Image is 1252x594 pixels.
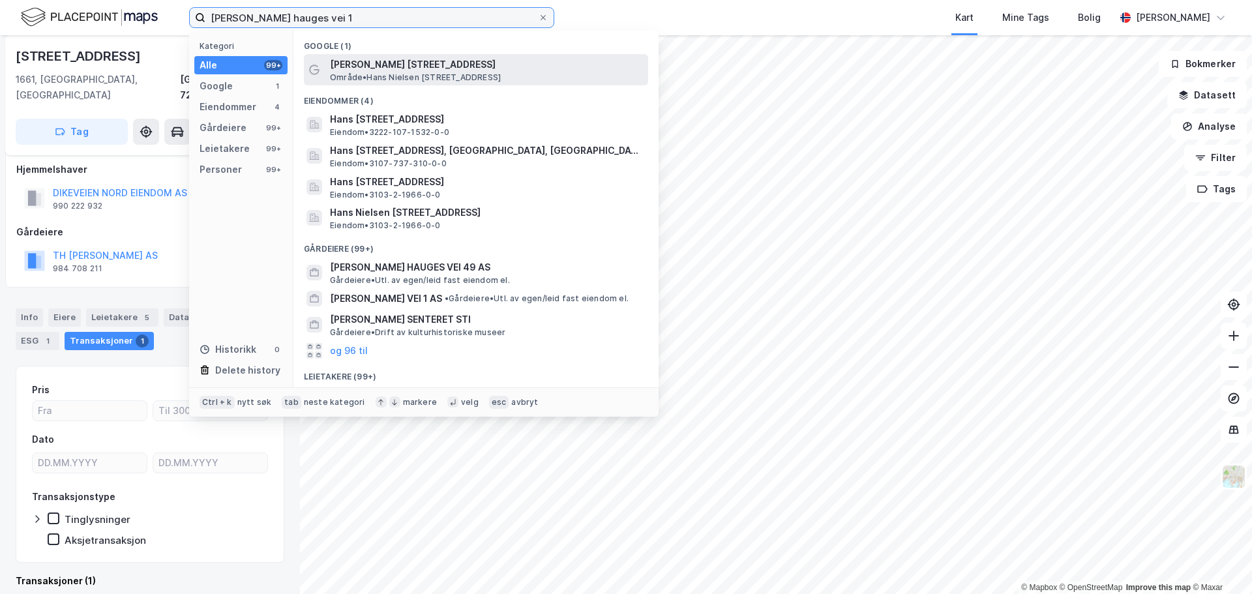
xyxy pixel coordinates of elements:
[330,158,447,169] span: Eiendom • 3107-737-310-0-0
[330,220,441,231] span: Eiendom • 3103-2-1966-0-0
[330,312,643,327] span: [PERSON_NAME] SENTERET STI
[200,396,235,409] div: Ctrl + k
[200,41,288,51] div: Kategori
[330,190,441,200] span: Eiendom • 3103-2-1966-0-0
[330,291,442,306] span: [PERSON_NAME] VEI 1 AS
[41,334,54,348] div: 1
[293,85,659,109] div: Eiendommer (4)
[282,396,301,409] div: tab
[205,8,538,27] input: Søk på adresse, matrikkel, gårdeiere, leietakere eller personer
[955,10,974,25] div: Kart
[1021,583,1057,592] a: Mapbox
[489,396,509,409] div: esc
[33,401,147,421] input: Fra
[330,205,643,220] span: Hans Nielsen [STREET_ADDRESS]
[33,453,147,473] input: DD.MM.YYYY
[330,275,510,286] span: Gårdeiere • Utl. av egen/leid fast eiendom el.
[153,401,267,421] input: Til 30000000
[200,141,250,156] div: Leietakere
[293,361,659,385] div: Leietakere (99+)
[1078,10,1101,25] div: Bolig
[48,308,81,327] div: Eiere
[272,102,282,112] div: 4
[153,453,267,473] input: DD.MM.YYYY
[1136,10,1210,25] div: [PERSON_NAME]
[330,57,643,72] span: [PERSON_NAME] [STREET_ADDRESS]
[21,6,158,29] img: logo.f888ab2527a4732fd821a326f86c7f29.svg
[264,60,282,70] div: 99+
[32,489,115,505] div: Transaksjonstype
[293,31,659,54] div: Google (1)
[1126,583,1191,592] a: Improve this map
[264,123,282,133] div: 99+
[264,164,282,175] div: 99+
[445,293,449,303] span: •
[200,120,246,136] div: Gårdeiere
[1187,531,1252,594] iframe: Chat Widget
[16,573,284,589] div: Transaksjoner (1)
[65,332,154,350] div: Transaksjoner
[16,308,43,327] div: Info
[511,397,538,408] div: avbryt
[140,311,153,324] div: 5
[200,99,256,115] div: Eiendommer
[272,344,282,355] div: 0
[136,334,149,348] div: 1
[16,119,128,145] button: Tag
[164,308,213,327] div: Datasett
[180,72,284,103] div: [GEOGRAPHIC_DATA], 729/108
[65,513,130,526] div: Tinglysninger
[237,397,272,408] div: nytt søk
[1221,464,1246,489] img: Z
[1060,583,1123,592] a: OpenStreetMap
[445,293,629,304] span: Gårdeiere • Utl. av egen/leid fast eiendom el.
[1159,51,1247,77] button: Bokmerker
[403,397,437,408] div: markere
[330,327,505,338] span: Gårdeiere • Drift av kulturhistoriske museer
[304,397,365,408] div: neste kategori
[53,201,102,211] div: 990 222 932
[16,332,59,350] div: ESG
[1184,145,1247,171] button: Filter
[200,57,217,73] div: Alle
[200,342,256,357] div: Historikk
[16,162,284,177] div: Hjemmelshaver
[330,143,643,158] span: Hans [STREET_ADDRESS], [GEOGRAPHIC_DATA], [GEOGRAPHIC_DATA]
[330,111,643,127] span: Hans [STREET_ADDRESS]
[330,174,643,190] span: Hans [STREET_ADDRESS]
[16,224,284,240] div: Gårdeiere
[1002,10,1049,25] div: Mine Tags
[215,363,280,378] div: Delete history
[330,343,368,359] button: og 96 til
[32,382,50,398] div: Pris
[461,397,479,408] div: velg
[1171,113,1247,140] button: Analyse
[1186,176,1247,202] button: Tags
[1167,82,1247,108] button: Datasett
[264,143,282,154] div: 99+
[293,233,659,257] div: Gårdeiere (99+)
[86,308,158,327] div: Leietakere
[65,534,146,546] div: Aksjetransaksjon
[53,263,102,274] div: 984 708 211
[16,46,143,67] div: [STREET_ADDRESS]
[330,72,501,83] span: Område • Hans Nielsen [STREET_ADDRESS]
[330,260,643,275] span: [PERSON_NAME] HAUGES VEI 49 AS
[32,432,54,447] div: Dato
[272,81,282,91] div: 1
[16,72,180,103] div: 1661, [GEOGRAPHIC_DATA], [GEOGRAPHIC_DATA]
[200,78,233,94] div: Google
[200,162,242,177] div: Personer
[330,127,449,138] span: Eiendom • 3222-107-1532-0-0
